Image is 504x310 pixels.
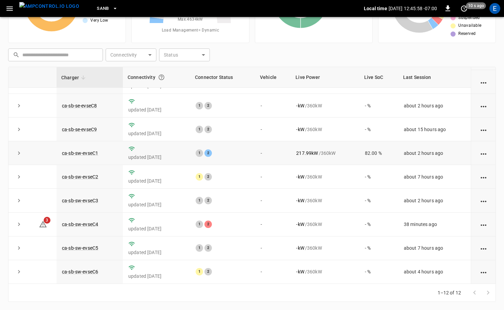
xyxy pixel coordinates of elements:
p: updated [DATE] [128,178,185,184]
td: - % [359,260,398,284]
div: / 360 kW [296,173,354,180]
div: / 360 kW [296,102,354,109]
a: ca-sb-se-evseC9 [62,127,97,132]
td: - % [359,118,398,141]
button: expand row [14,172,24,182]
td: - [255,189,291,212]
td: - [255,141,291,165]
p: - kW [296,221,304,228]
button: set refresh interval [459,3,469,14]
div: 1 [196,268,203,275]
th: Vehicle [255,67,291,88]
td: - [255,118,291,141]
span: 3 [44,217,50,224]
div: action cell options [479,126,488,133]
td: 38 minutes ago [398,213,471,236]
th: Connector Status [190,67,255,88]
a: ca-sb-sw-evseC4 [62,222,98,227]
a: ca-sb-se-evseC8 [62,103,97,108]
div: 1 [196,149,203,157]
p: 1–12 of 12 [438,289,461,296]
td: - % [359,213,398,236]
div: 2 [204,149,212,157]
td: - [255,260,291,284]
p: - kW [296,173,304,180]
p: [DATE] 12:45:58 -07:00 [389,5,437,12]
td: - [255,94,291,118]
button: expand row [14,219,24,229]
span: Reserved [458,30,476,37]
a: ca-sb-sw-evseC6 [62,269,98,274]
p: updated [DATE] [128,154,185,161]
td: - % [359,165,398,189]
p: updated [DATE] [128,106,185,113]
span: 10 s ago [466,2,486,9]
a: ca-sb-sw-evseC5 [62,245,98,251]
p: - kW [296,126,304,133]
a: ca-sb-sw-evseC1 [62,150,98,156]
div: / 360 kW [296,221,354,228]
img: ampcontrol.io logo [19,2,79,11]
div: 2 [204,173,212,181]
div: action cell options [479,173,488,180]
button: expand row [14,101,24,111]
p: updated [DATE] [128,130,185,137]
div: 1 [196,126,203,133]
div: action cell options [479,79,488,85]
td: about 4 hours ago [398,260,471,284]
button: expand row [14,195,24,206]
td: - [255,165,291,189]
td: 82.00 % [359,141,398,165]
th: Live Power [291,67,359,88]
div: 2 [204,126,212,133]
td: about 15 hours ago [398,118,471,141]
td: - % [359,189,398,212]
div: / 360 kW [296,268,354,275]
td: about 7 hours ago [398,165,471,189]
th: Live SoC [359,67,398,88]
div: / 360 kW [296,126,354,133]
span: Load Management = Dynamic [162,27,219,34]
p: - kW [296,245,304,251]
th: Last Session [398,67,471,88]
td: - [255,236,291,260]
div: Connectivity [128,71,185,83]
td: - [255,213,291,236]
div: action cell options [479,197,488,204]
div: 1 [196,197,203,204]
span: Max. 4634 kW [178,16,203,23]
div: action cell options [479,268,488,275]
div: 1 [196,221,203,228]
td: about 2 hours ago [398,94,471,118]
div: action cell options [479,150,488,157]
td: - % [359,94,398,118]
p: 217.99 kW [296,150,318,157]
div: 2 [204,102,212,109]
div: profile-icon [489,3,500,14]
td: about 7 hours ago [398,236,471,260]
button: SanB [94,2,120,15]
div: 2 [204,221,212,228]
p: - kW [296,268,304,275]
p: updated [DATE] [128,225,185,232]
span: Unavailable [458,22,481,29]
button: expand row [14,148,24,158]
p: - kW [296,197,304,204]
p: updated [DATE] [128,273,185,280]
p: updated [DATE] [128,201,185,208]
span: Very Low [90,17,108,24]
span: Suspended [458,15,480,21]
span: Charger [61,74,88,82]
button: expand row [14,243,24,253]
p: updated [DATE] [128,249,185,256]
div: / 360 kW [296,150,354,157]
button: expand row [14,124,24,135]
div: action cell options [479,102,488,109]
div: 1 [196,244,203,252]
button: expand row [14,267,24,277]
div: 1 [196,173,203,181]
div: 2 [204,244,212,252]
td: about 2 hours ago [398,141,471,165]
a: 3 [39,221,47,227]
div: 2 [204,197,212,204]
